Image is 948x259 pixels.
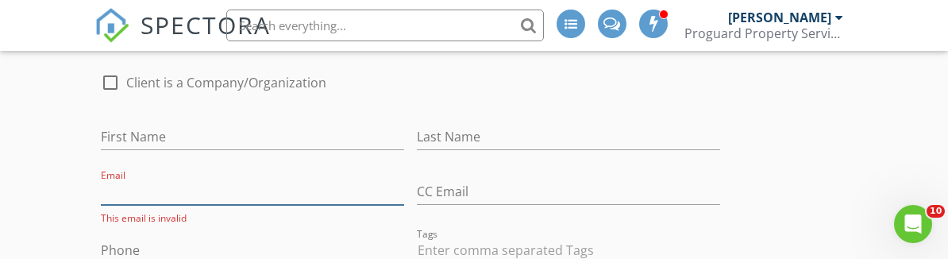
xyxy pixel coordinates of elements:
span: SPECTORA [141,8,271,41]
span: 10 [927,205,945,218]
div: [PERSON_NAME] [728,10,831,25]
input: Search everything... [226,10,544,41]
iframe: Intercom live chat [894,205,932,243]
img: The Best Home Inspection Software - Spectora [94,8,129,43]
div: Proguard Property Services, Inc [684,25,843,41]
a: SPECTORA [94,21,271,55]
div: This email is invalid [101,211,404,225]
label: Client is a Company/Organization [126,75,326,91]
